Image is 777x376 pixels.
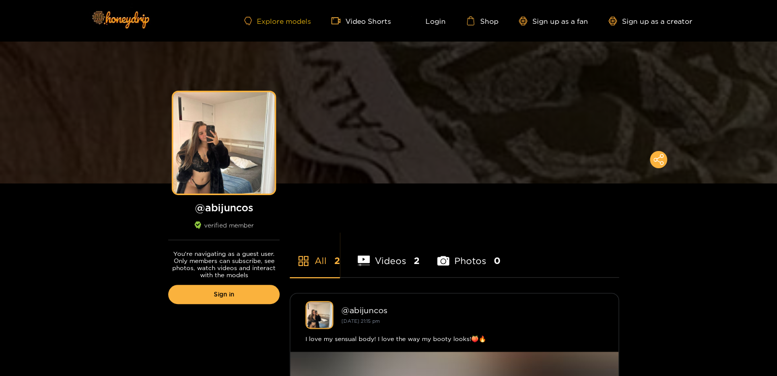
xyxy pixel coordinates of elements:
div: verified member [168,221,280,240]
a: Sign up as a fan [519,17,588,25]
a: Login [411,16,446,25]
span: appstore [297,255,309,267]
a: Shop [466,16,498,25]
div: I love my sensual body! I love the way my booty looks!🍑🔥 [305,334,603,344]
img: abijuncos [305,301,333,329]
p: You're navigating as a guest user. Only members can subscribe, see photos, watch videos and inter... [168,250,280,279]
h1: @ abijuncos [168,201,280,214]
span: 0 [494,254,500,267]
li: Videos [358,232,419,277]
li: Photos [437,232,500,277]
span: 2 [414,254,419,267]
a: Video Shorts [331,16,391,25]
a: Explore models [244,17,311,25]
div: @ abijuncos [341,306,603,315]
li: All [290,232,340,277]
small: [DATE] 21:15 pm [341,318,380,324]
span: 2 [334,254,340,267]
a: Sign in [168,285,280,304]
span: video-camera [331,16,345,25]
a: Sign up as a creator [608,17,692,25]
